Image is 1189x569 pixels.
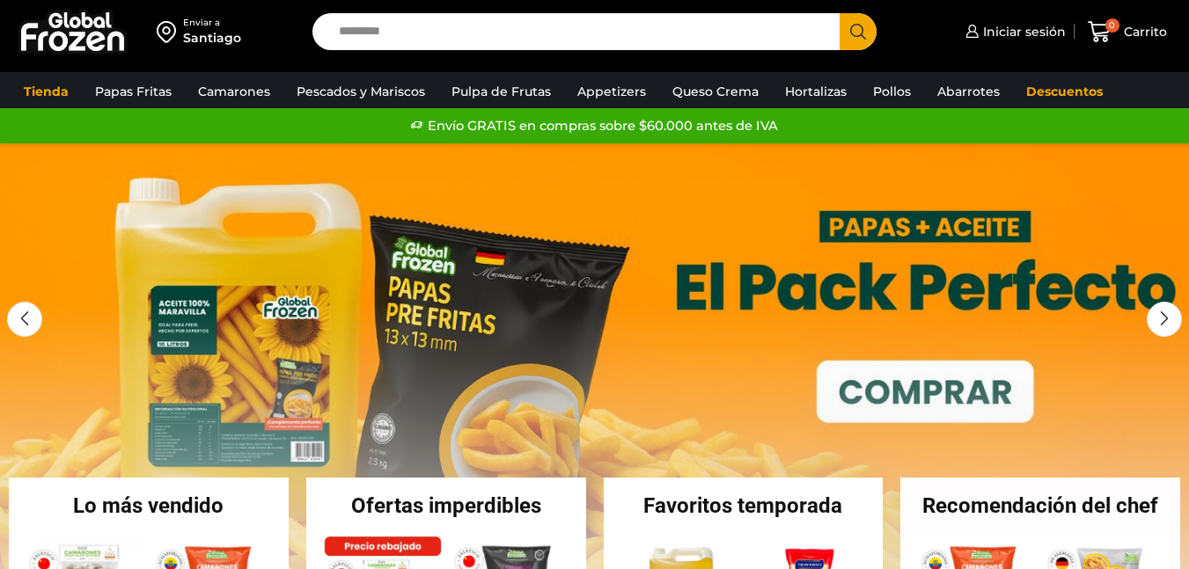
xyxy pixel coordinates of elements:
[1105,18,1119,33] span: 0
[1083,11,1171,53] a: 0 Carrito
[443,75,560,108] a: Pulpa de Frutas
[928,75,1009,108] a: Abarrotes
[288,75,434,108] a: Pescados y Mariscos
[189,75,279,108] a: Camarones
[840,13,877,50] button: Search button
[183,29,241,47] div: Santiago
[604,495,884,516] h2: Favoritos temporada
[157,17,183,47] img: address-field-icon.svg
[86,75,180,108] a: Papas Fritas
[961,14,1066,49] a: Iniciar sesión
[1147,302,1182,337] div: Next slide
[900,495,1180,516] h2: Recomendación del chef
[864,75,920,108] a: Pollos
[15,75,77,108] a: Tienda
[183,17,241,29] div: Enviar a
[979,23,1066,40] span: Iniciar sesión
[7,302,42,337] div: Previous slide
[776,75,855,108] a: Hortalizas
[306,495,586,516] h2: Ofertas imperdibles
[664,75,767,108] a: Queso Crema
[1017,75,1112,108] a: Descuentos
[9,495,289,516] h2: Lo más vendido
[1119,23,1167,40] span: Carrito
[569,75,655,108] a: Appetizers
